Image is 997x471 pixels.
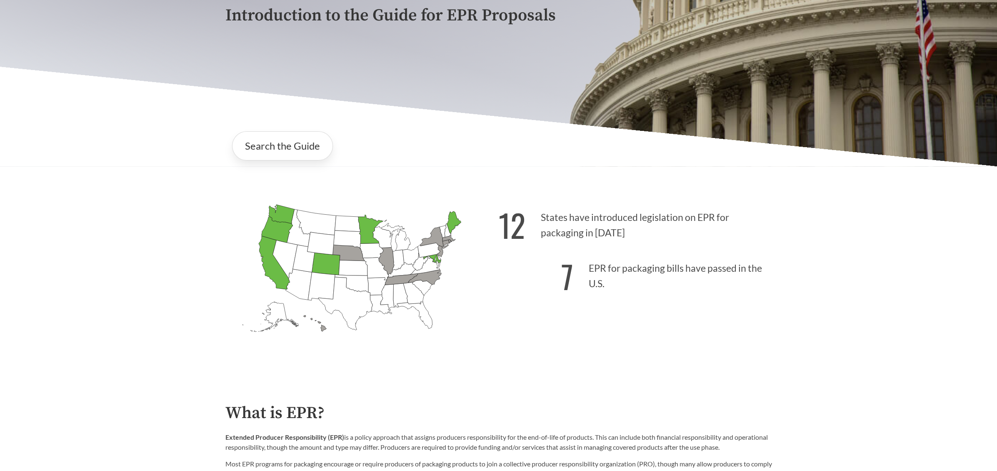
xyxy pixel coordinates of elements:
p: Introduction to the Guide for EPR Proposals [225,6,772,25]
p: is a policy approach that assigns producers responsibility for the end-of-life of products. This ... [225,432,772,452]
p: EPR for packaging bills have passed in the U.S. [499,248,772,299]
p: States have introduced legislation on EPR for packaging in [DATE] [499,197,772,248]
h2: What is EPR? [225,404,772,423]
strong: Extended Producer Responsibility (EPR) [225,433,344,441]
strong: 7 [561,253,573,299]
a: Search the Guide [232,131,333,160]
strong: 12 [499,202,525,248]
